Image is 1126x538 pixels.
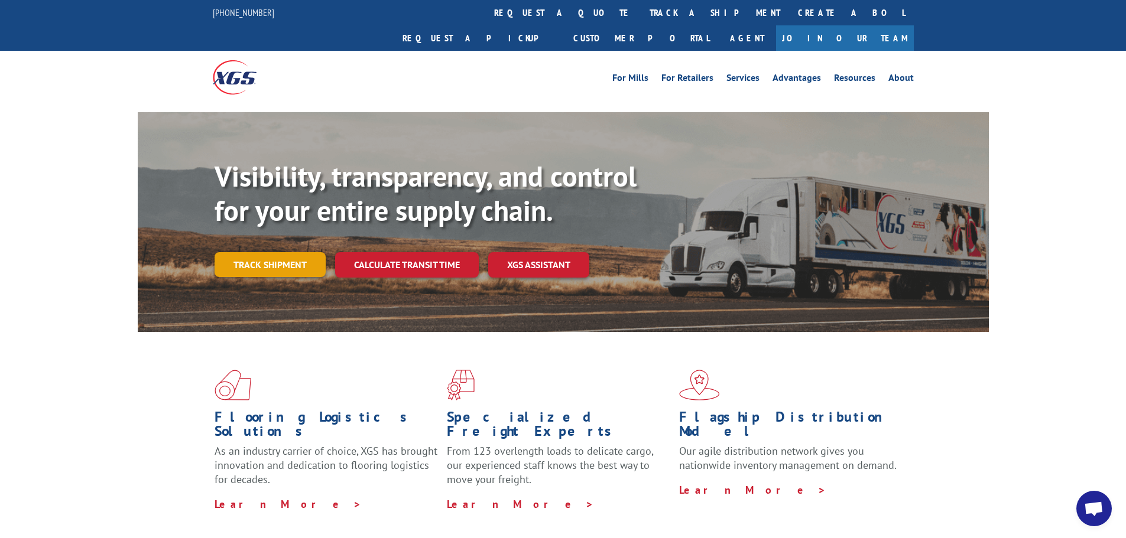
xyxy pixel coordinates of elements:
[679,444,897,472] span: Our agile distribution network gives you nationwide inventory management on demand.
[215,158,637,229] b: Visibility, transparency, and control for your entire supply chain.
[612,73,648,86] a: For Mills
[215,410,438,444] h1: Flooring Logistics Solutions
[679,410,903,444] h1: Flagship Distribution Model
[447,497,594,511] a: Learn More >
[773,73,821,86] a: Advantages
[564,25,718,51] a: Customer Portal
[215,370,251,400] img: xgs-icon-total-supply-chain-intelligence-red
[488,252,589,278] a: XGS ASSISTANT
[1076,491,1112,526] div: Open chat
[679,370,720,400] img: xgs-icon-flagship-distribution-model-red
[447,370,475,400] img: xgs-icon-focused-on-flooring-red
[679,483,826,497] a: Learn More >
[215,497,362,511] a: Learn More >
[834,73,875,86] a: Resources
[213,6,274,18] a: [PHONE_NUMBER]
[661,73,713,86] a: For Retailers
[215,252,326,277] a: Track shipment
[394,25,564,51] a: Request a pickup
[718,25,776,51] a: Agent
[888,73,914,86] a: About
[726,73,760,86] a: Services
[335,252,479,278] a: Calculate transit time
[447,410,670,444] h1: Specialized Freight Experts
[776,25,914,51] a: Join Our Team
[215,444,437,486] span: As an industry carrier of choice, XGS has brought innovation and dedication to flooring logistics...
[447,444,670,497] p: From 123 overlength loads to delicate cargo, our experienced staff knows the best way to move you...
